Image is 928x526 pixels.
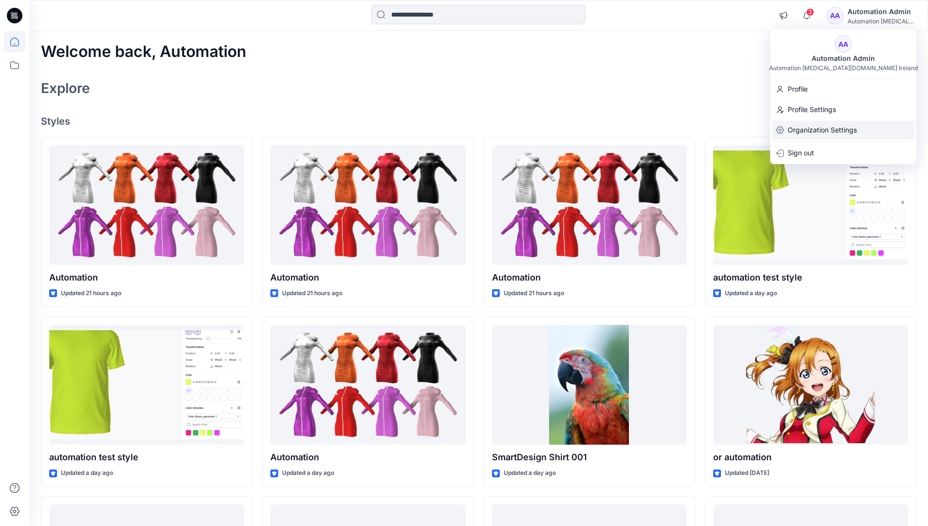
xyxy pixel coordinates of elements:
[49,145,244,265] a: Automation
[713,451,908,464] p: or automation
[41,43,246,61] h2: Welcome back, Automation
[713,271,908,284] p: automation test style
[770,121,916,139] a: Organization Settings
[848,6,916,18] div: Automation Admin
[61,468,113,478] p: Updated a day ago
[61,288,121,299] p: Updated 21 hours ago
[848,18,916,25] div: Automation [MEDICAL_DATA]...
[504,468,556,478] p: Updated a day ago
[788,144,814,162] p: Sign out
[770,100,916,119] a: Profile Settings
[492,271,687,284] p: Automation
[806,8,814,16] span: 3
[41,115,916,127] h4: Styles
[725,288,777,299] p: Updated a day ago
[834,35,852,53] div: AA
[49,325,244,445] a: automation test style
[49,451,244,464] p: automation test style
[492,325,687,445] a: SmartDesign Shirt 001
[725,468,769,478] p: Updated [DATE]
[492,451,687,464] p: SmartDesign Shirt 001
[270,325,465,445] a: Automation
[770,80,916,98] a: Profile
[769,64,918,72] div: Automation [MEDICAL_DATA][DOMAIN_NAME] Ireland
[41,80,90,96] h2: Explore
[826,7,844,24] div: AA
[806,53,881,64] div: Automation Admin
[49,271,244,284] p: Automation
[270,451,465,464] p: Automation
[270,271,465,284] p: Automation
[282,288,342,299] p: Updated 21 hours ago
[788,80,808,98] p: Profile
[788,100,836,119] p: Profile Settings
[492,145,687,265] a: Automation
[504,288,564,299] p: Updated 21 hours ago
[788,121,857,139] p: Organization Settings
[713,145,908,265] a: automation test style
[270,145,465,265] a: Automation
[282,468,334,478] p: Updated a day ago
[713,325,908,445] a: or automation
